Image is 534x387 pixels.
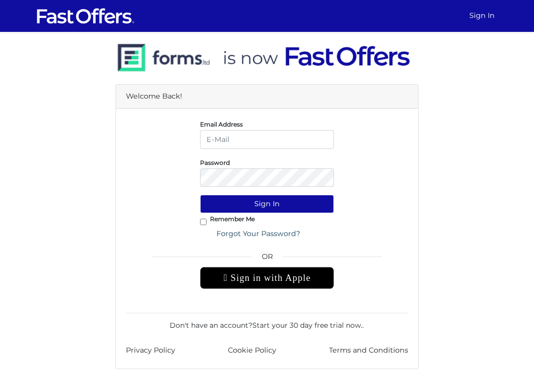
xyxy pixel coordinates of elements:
[210,225,307,243] a: Forgot Your Password?
[200,123,243,126] label: Email Address
[116,85,419,109] div: Welcome Back!
[126,313,409,331] div: Don't have an account? .
[252,321,362,330] a: Start your 30 day free trial now.
[200,195,334,213] button: Sign In
[210,218,255,220] label: Remember Me
[200,161,230,164] label: Password
[228,345,276,356] a: Cookie Policy
[329,345,408,356] a: Terms and Conditions
[200,251,334,267] span: OR
[126,345,175,356] a: Privacy Policy
[200,267,334,289] div: Sign in with Apple
[465,6,499,25] a: Sign In
[200,130,334,148] input: E-Mail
